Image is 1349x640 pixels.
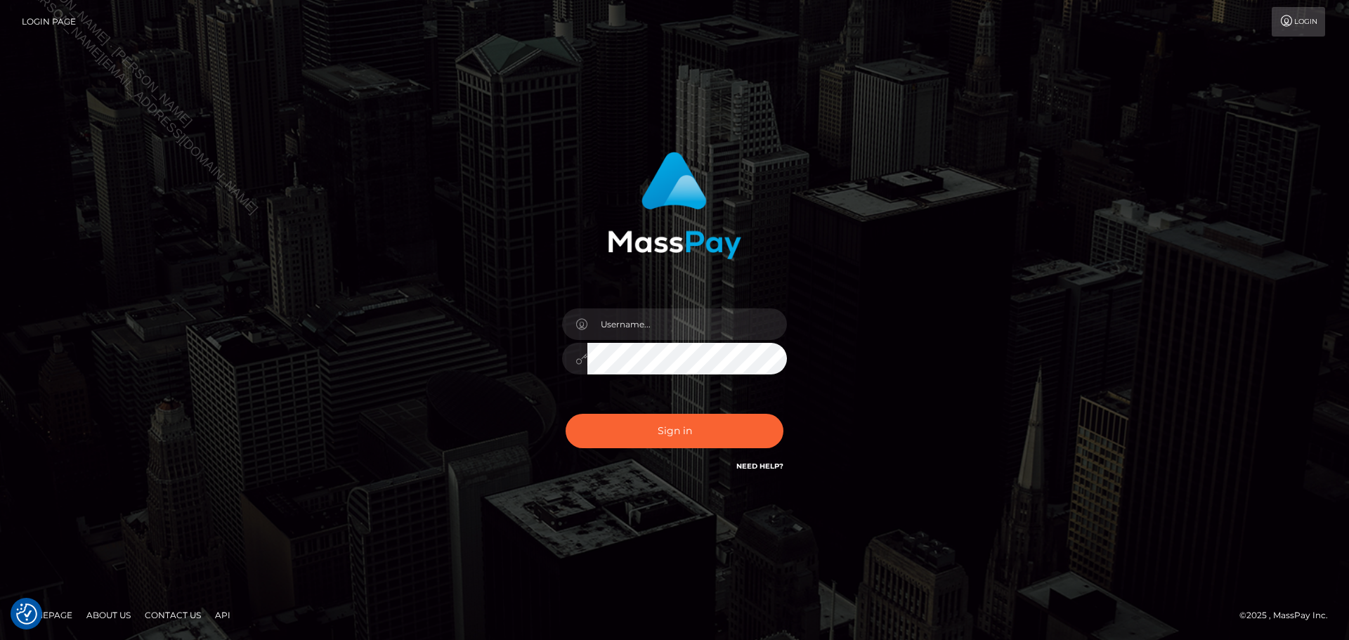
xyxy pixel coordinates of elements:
[15,604,78,626] a: Homepage
[16,603,37,625] img: Revisit consent button
[587,308,787,340] input: Username...
[1239,608,1338,623] div: © 2025 , MassPay Inc.
[209,604,236,626] a: API
[1272,7,1325,37] a: Login
[139,604,207,626] a: Contact Us
[81,604,136,626] a: About Us
[608,152,741,259] img: MassPay Login
[566,414,783,448] button: Sign in
[736,462,783,471] a: Need Help?
[16,603,37,625] button: Consent Preferences
[22,7,76,37] a: Login Page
